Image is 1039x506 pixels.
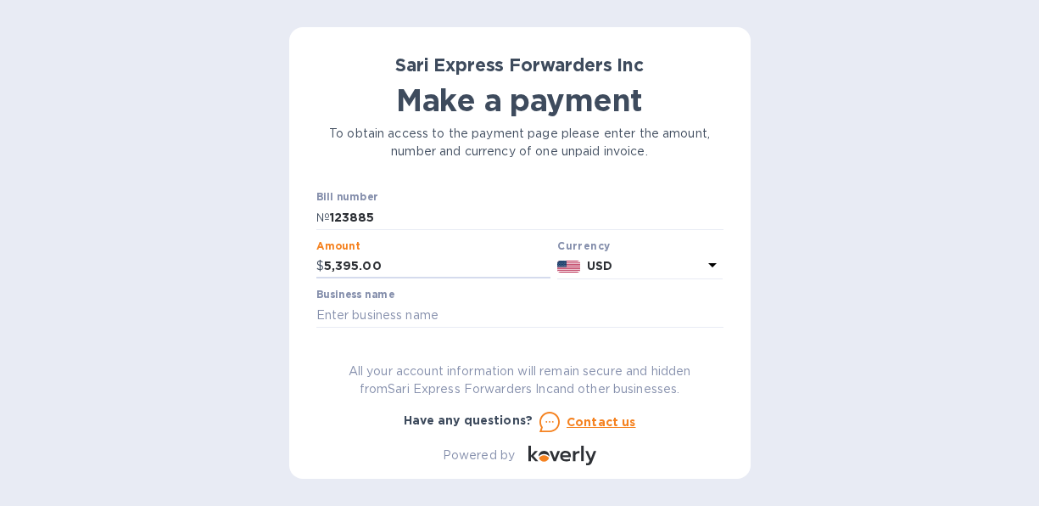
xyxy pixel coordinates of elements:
[316,290,394,301] label: Business name
[316,363,723,398] p: All your account information will remain secure and hidden from Sari Express Forwarders Inc and o...
[316,193,377,203] label: Bill number
[587,259,612,273] b: USD
[324,254,551,279] input: 0.00
[567,415,636,429] u: Contact us
[316,241,360,251] label: Amount
[316,82,723,118] h1: Make a payment
[330,205,723,230] input: Enter bill number
[316,302,723,328] input: Enter business name
[395,54,643,76] b: Sari Express Forwarders Inc
[316,257,324,275] p: $
[443,447,515,464] p: Powered by
[557,261,580,273] img: USD
[316,125,723,160] p: To obtain access to the payment page please enter the amount, number and currency of one unpaid i...
[404,413,533,427] b: Have any questions?
[316,209,330,227] p: №
[557,239,610,252] b: Currency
